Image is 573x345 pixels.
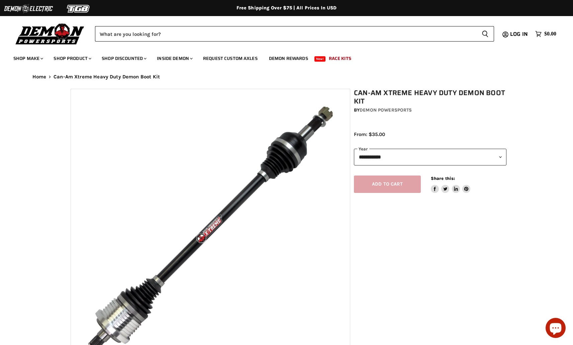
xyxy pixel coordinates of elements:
div: by [354,107,506,114]
img: Demon Electric Logo 2 [3,2,54,15]
img: Demon Powersports [13,22,87,46]
a: Request Custom Axles [198,52,263,65]
h1: Can-Am Xtreme Heavy Duty Demon Boot Kit [354,89,506,106]
aside: Share this: [431,176,471,193]
span: Can-Am Xtreme Heavy Duty Demon Boot Kit [54,74,160,80]
nav: Breadcrumbs [19,74,554,80]
a: Home [32,74,46,80]
form: Product [95,26,494,42]
span: $0.00 [544,31,556,37]
span: New! [314,56,326,62]
a: Race Kits [324,52,356,65]
span: Log in [510,30,528,38]
a: $0.00 [532,29,560,39]
span: From: $35.00 [354,131,385,137]
a: Shop Discounted [97,52,151,65]
span: Share this: [431,176,455,181]
a: Shop Make [8,52,47,65]
a: Inside Demon [152,52,197,65]
div: Free Shipping Over $75 | All Prices In USD [19,5,554,11]
img: TGB Logo 2 [54,2,104,15]
a: Log in [507,31,532,37]
a: Demon Rewards [264,52,313,65]
ul: Main menu [8,49,555,65]
inbox-online-store-chat: Shopify online store chat [544,318,568,340]
a: Shop Product [49,52,95,65]
a: Demon Powersports [360,107,412,113]
select: year [354,149,506,165]
button: Search [476,26,494,42]
input: Search [95,26,476,42]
